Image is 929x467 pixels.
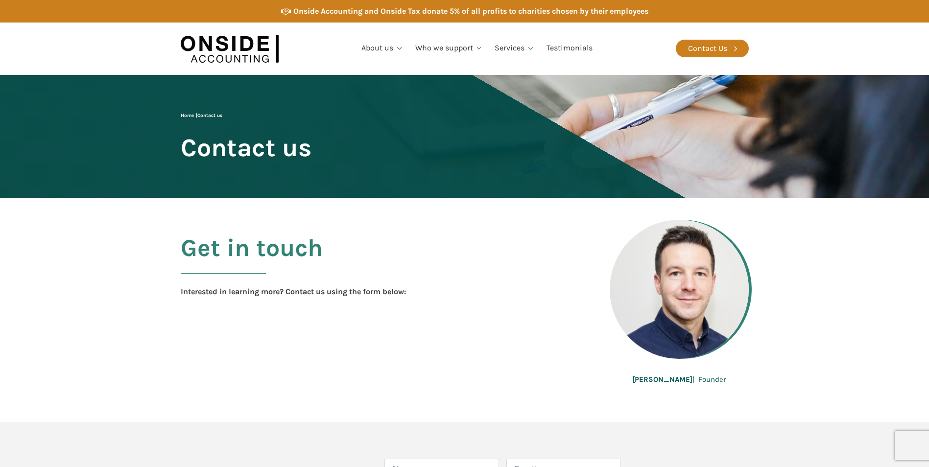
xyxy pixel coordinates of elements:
span: | [181,113,222,118]
div: Contact Us [688,42,727,55]
img: Onside Accounting [181,30,279,68]
div: Onside Accounting and Onside Tax donate 5% of all profits to charities chosen by their employees [293,5,648,18]
div: | Founder [632,374,726,385]
a: Contact Us [676,40,749,57]
a: Services [489,32,541,65]
h2: Get in touch [181,234,323,285]
span: Contact us [181,134,311,161]
b: [PERSON_NAME] [632,375,692,384]
a: Testimonials [541,32,598,65]
a: About us [356,32,409,65]
div: Interested in learning more? Contact us using the form below: [181,285,406,298]
a: Who we support [409,32,489,65]
span: Contact us [197,113,222,118]
a: Home [181,113,194,118]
